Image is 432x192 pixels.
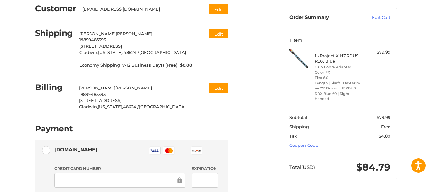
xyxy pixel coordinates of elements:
[79,50,98,55] span: Gladwin,
[289,115,307,120] span: Subtotal
[209,83,228,93] button: Edit
[123,50,139,55] span: 48624 /
[289,143,318,148] a: Coupon Code
[139,50,186,55] span: [GEOGRAPHIC_DATA]
[54,144,97,155] div: [DOMAIN_NAME]
[365,49,390,55] div: $79.99
[315,64,364,70] li: Club Cobra Adapter
[79,37,106,42] span: 19899485393
[79,31,116,36] span: [PERSON_NAME]
[379,133,390,138] span: $4.80
[192,166,218,171] label: Expiration
[315,75,364,80] li: Flex 6.0
[358,14,390,21] a: Edit Cart
[381,124,390,129] span: Free
[79,44,122,49] span: [STREET_ADDRESS]
[209,4,228,14] button: Edit
[139,104,186,109] span: [GEOGRAPHIC_DATA]
[315,70,364,75] li: Color PX
[79,104,98,109] span: Gladwin,
[289,124,309,129] span: Shipping
[79,98,122,103] span: [STREET_ADDRESS]
[98,104,123,109] span: [US_STATE],
[79,62,177,69] span: Economy Shipping (7-12 Business Days) (Free)
[54,166,185,171] label: Credit Card Number
[289,133,297,138] span: Tax
[82,6,197,13] div: [EMAIL_ADDRESS][DOMAIN_NAME]
[35,28,73,38] h2: Shipping
[79,85,115,90] span: [PERSON_NAME]
[123,104,139,109] span: 48624 /
[79,92,106,97] span: 19899485393
[177,62,192,69] span: $0.00
[98,50,123,55] span: [US_STATE],
[377,115,390,120] span: $79.99
[289,14,358,21] h3: Order Summary
[315,53,364,64] h4: 1 x Project X HZRDUS RDX Blue
[35,82,73,92] h2: Billing
[356,161,390,173] span: $84.79
[289,164,315,170] span: Total (USD)
[116,31,152,36] span: [PERSON_NAME]
[289,38,390,43] h3: 1 Item
[35,4,76,13] h2: Customer
[115,85,152,90] span: [PERSON_NAME]
[315,80,364,102] li: Length | Shaft | Dexterity 44.25" Driver | HZRDUS RDX Blue 60 | Right-Handed
[35,124,73,134] h2: Payment
[209,29,228,38] button: Edit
